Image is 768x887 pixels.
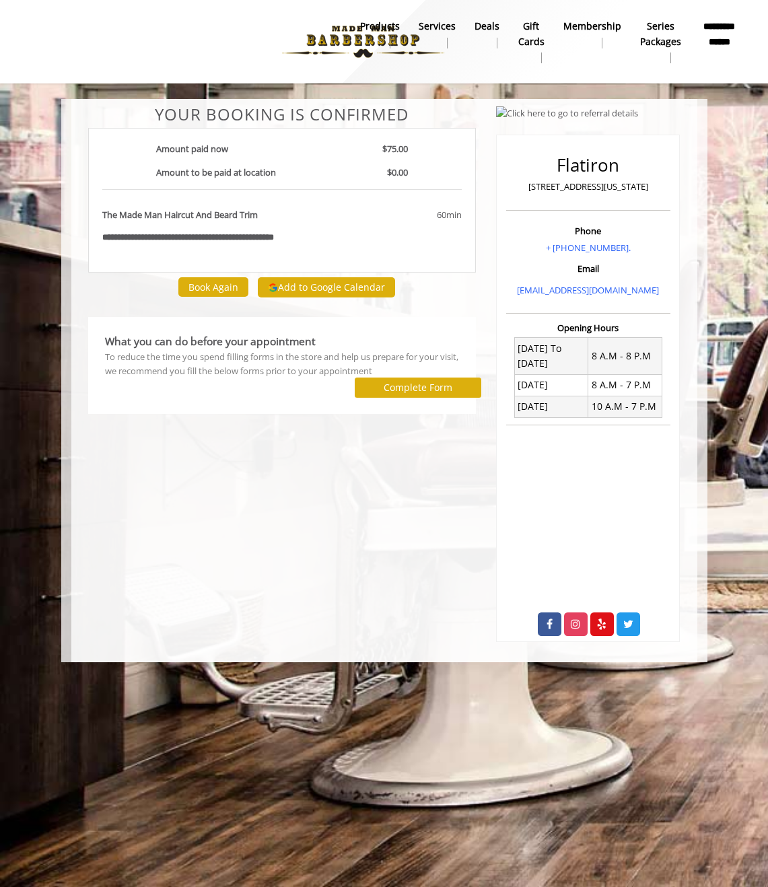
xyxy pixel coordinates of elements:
img: Made Man Barbershop logo [271,5,456,79]
a: MembershipMembership [554,17,631,52]
div: 60min [355,208,462,222]
h3: Email [510,264,667,273]
td: [DATE] To [DATE] [514,338,588,375]
a: + [PHONE_NUMBER]. [546,242,631,254]
label: Complete Form [384,382,452,393]
b: What you can do before your appointment [105,334,316,349]
h2: Flatiron [510,155,667,175]
button: Add to Google Calendar [258,277,395,297]
img: Click here to go to referral details [496,106,638,120]
a: DealsDeals [465,17,509,52]
button: Complete Form [355,378,481,397]
td: 8 A.M - 7 P.M [588,374,662,396]
b: Amount paid now [156,143,228,155]
a: ServicesServices [409,17,465,52]
td: 8 A.M - 8 P.M [588,338,662,375]
b: Amount to be paid at location [156,166,276,178]
button: Book Again [178,277,248,297]
b: Series packages [640,19,681,49]
b: $75.00 [382,143,408,155]
td: [DATE] [514,396,588,417]
center: Your Booking is confirmed [88,106,477,123]
b: $0.00 [387,166,408,178]
a: Productsproducts [351,17,409,52]
h3: Phone [510,226,667,236]
a: Series packagesSeries packages [631,17,691,67]
div: To reduce the time you spend filling forms in the store and help us prepare for your visit, we re... [105,350,460,378]
b: The Made Man Haircut And Beard Trim [102,208,258,222]
b: gift cards [518,19,545,49]
b: Membership [563,19,621,34]
a: [EMAIL_ADDRESS][DOMAIN_NAME] [517,284,659,296]
h3: Opening Hours [506,323,670,332]
b: products [360,19,400,34]
td: [DATE] [514,374,588,396]
a: Gift cardsgift cards [509,17,554,67]
b: Services [419,19,456,34]
td: 10 A.M - 7 P.M [588,396,662,417]
b: Deals [475,19,499,34]
p: [STREET_ADDRESS][US_STATE] [510,180,667,194]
